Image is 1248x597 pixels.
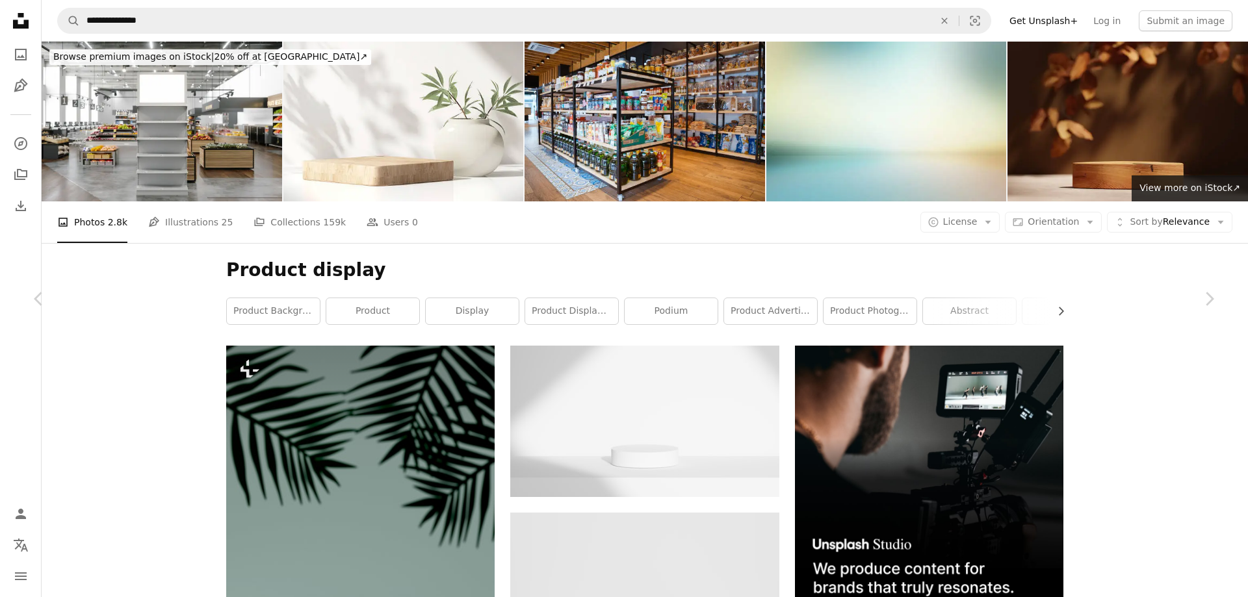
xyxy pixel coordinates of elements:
button: Orientation [1005,212,1102,233]
a: a white object is sitting on a shelf [510,581,779,593]
a: podium [625,298,718,324]
img: Rack with various merchandise on display in store [525,42,765,201]
button: Clear [930,8,959,33]
button: License [920,212,1000,233]
span: Relevance [1130,216,1210,229]
form: Find visuals sitewide [57,8,991,34]
a: Collections 159k [253,201,346,243]
img: Modern, minimal square wooden podium with white ceramic potted plant on white counter table in da... [283,42,524,201]
span: 0 [412,215,418,229]
a: Get Unsplash+ [1002,10,1085,31]
img: Colorful empty background [766,42,1007,201]
a: Users 0 [367,201,418,243]
button: Search Unsplash [58,8,80,33]
button: Menu [8,563,34,589]
img: Close-up Of Empty Rack And Billboard In Supermarket With Blurred Background [42,42,282,201]
a: Illustrations [8,73,34,99]
span: Browse premium images on iStock | [53,51,214,62]
a: product [326,298,419,324]
a: Browse premium images on iStock|20% off at [GEOGRAPHIC_DATA]↗ [42,42,379,73]
a: display [426,298,519,324]
a: Photos [8,42,34,68]
a: product advertisement [724,298,817,324]
span: Sort by [1130,216,1162,227]
a: product display background [525,298,618,324]
span: 159k [323,215,346,229]
a: product photography [824,298,916,324]
a: pedestal [1022,298,1115,324]
button: Language [8,532,34,558]
button: Submit an image [1139,10,1232,31]
h1: Product display [226,259,1063,282]
a: Log in / Sign up [8,501,34,527]
a: abstract [923,298,1016,324]
a: a couple of white blocks sitting on top of a table [226,578,495,590]
button: scroll list to the right [1049,298,1063,324]
span: 20% off at [GEOGRAPHIC_DATA] ↗ [53,51,367,62]
a: Explore [8,131,34,157]
span: License [943,216,978,227]
a: a white round object on a white surface [510,415,779,427]
a: Log in [1085,10,1128,31]
button: Visual search [959,8,991,33]
span: View more on iStock ↗ [1139,183,1240,193]
a: Download History [8,193,34,219]
img: a white round object on a white surface [510,346,779,496]
a: View more on iStock↗ [1132,175,1248,201]
a: product background [227,298,320,324]
span: Orientation [1028,216,1079,227]
a: Collections [8,162,34,188]
a: Next [1170,236,1248,361]
button: Sort byRelevance [1107,212,1232,233]
img: 3D background, wood pedestal podium on natural dry autumn leaf shadow beige backdrop. Fall produc... [1007,42,1248,201]
a: Illustrations 25 [148,201,233,243]
span: 25 [222,215,233,229]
